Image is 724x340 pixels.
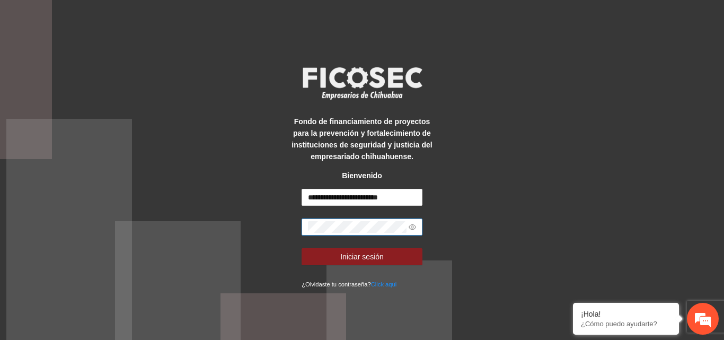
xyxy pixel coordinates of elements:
div: ¡Hola! [581,310,671,318]
img: logo [296,64,428,103]
div: Minimizar ventana de chat en vivo [174,5,199,31]
span: eye [409,223,416,231]
a: Click aqui [371,281,397,287]
button: Iniciar sesión [302,248,422,265]
span: Estamos en línea. [61,110,146,217]
small: ¿Olvidaste tu contraseña? [302,281,396,287]
textarea: Escriba su mensaje y pulse “Intro” [5,227,202,264]
div: Chatee con nosotros ahora [55,54,178,68]
strong: Bienvenido [342,171,382,180]
strong: Fondo de financiamiento de proyectos para la prevención y fortalecimiento de instituciones de seg... [292,117,432,161]
p: ¿Cómo puedo ayudarte? [581,320,671,328]
span: Iniciar sesión [340,251,384,263]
